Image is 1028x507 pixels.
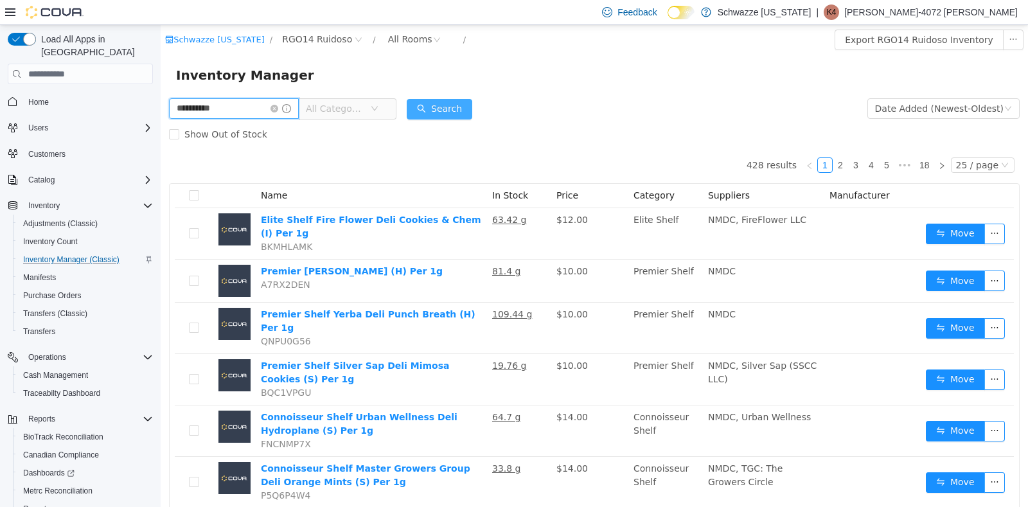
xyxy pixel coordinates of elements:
span: NMDC [547,241,575,251]
span: Cash Management [18,368,153,383]
button: Transfers (Classic) [13,305,158,323]
span: Category [473,165,514,175]
span: Reports [23,411,153,427]
img: Connoisseur Shelf Urban Wellness Deli Hydroplane (S) Per 1g placeholder [58,386,90,418]
span: $14.00 [396,387,427,397]
button: Catalog [3,171,158,189]
a: Canadian Compliance [18,447,104,463]
span: Metrc Reconciliation [23,486,93,496]
span: Home [28,97,49,107]
span: Users [23,120,153,136]
button: Transfers [13,323,158,341]
button: icon: ellipsis [842,4,863,25]
span: Purchase Orders [18,288,153,303]
button: Reports [3,410,158,428]
button: icon: swapMove [765,245,824,266]
span: K4 [827,4,837,20]
button: icon: swapMove [765,199,824,219]
div: Date Added (Newest-Oldest) [714,74,843,93]
a: Metrc Reconciliation [18,483,98,499]
span: NMDC, Urban Wellness [547,387,650,397]
li: 1 [657,132,672,148]
span: Adjustments (Classic) [18,216,153,231]
span: In Stock [332,165,368,175]
a: Traceabilty Dashboard [18,386,105,401]
span: Canadian Compliance [23,450,99,460]
span: Inventory [23,198,153,213]
span: Suppliers [547,165,589,175]
span: All Categories [145,77,204,90]
span: Feedback [617,6,657,19]
li: Next Page [774,132,789,148]
button: icon: ellipsis [824,447,844,468]
a: 4 [704,133,718,147]
img: Elite Shelf Fire Flower Deli Cookies & Chem (I) Per 1g placeholder [58,188,90,220]
span: NMDC, FireFlower LLC [547,190,646,200]
button: Catalog [23,172,60,188]
button: Reports [23,411,60,427]
span: Inventory [28,200,60,211]
span: Traceabilty Dashboard [18,386,153,401]
span: Load All Apps in [GEOGRAPHIC_DATA] [36,33,153,58]
i: icon: down [210,80,218,89]
button: Cash Management [13,366,158,384]
button: Export RGO14 Ruidoso Inventory [674,4,843,25]
a: Premier Shelf Silver Sap Deli Mimosa Cookies (S) Per 1g [100,335,288,359]
p: [PERSON_NAME]-4072 [PERSON_NAME] [844,4,1018,20]
span: BioTrack Reconciliation [23,432,103,442]
span: Manifests [18,270,153,285]
button: icon: swapMove [765,293,824,314]
span: NMDC, TGC: The Growers Circle [547,438,622,462]
span: $10.00 [396,284,427,294]
span: Transfers (Classic) [18,306,153,321]
u: 19.76 g [332,335,366,346]
a: icon: shopSchwazze [US_STATE] [4,10,104,19]
td: Premier Shelf [468,329,542,380]
a: Manifests [18,270,61,285]
button: Inventory Manager (Classic) [13,251,158,269]
img: Premier Shelf Yerba Deli Punch Breath (H) Per 1g placeholder [58,283,90,315]
button: icon: ellipsis [824,293,844,314]
u: 64.7 g [332,387,360,397]
button: Purchase Orders [13,287,158,305]
a: Inventory Count [18,234,83,249]
img: Premier Shelf Silver Sap Deli Mimosa Cookies (S) Per 1g placeholder [58,334,90,366]
u: 81.4 g [332,241,360,251]
a: 18 [755,133,773,147]
i: icon: shop [4,10,13,19]
button: icon: ellipsis [824,396,844,416]
span: Metrc Reconciliation [18,483,153,499]
td: Premier Shelf [468,278,542,329]
button: Inventory [23,198,65,213]
button: Operations [3,348,158,366]
span: ••• [734,132,754,148]
a: Home [23,94,54,110]
a: Premier Shelf Yerba Deli Punch Breath (H) Per 1g [100,284,315,308]
button: Inventory Count [13,233,158,251]
span: / [212,10,215,19]
a: Inventory Manager (Classic) [18,252,125,267]
button: icon: swapMove [765,344,824,365]
span: Users [28,123,48,133]
span: BioTrack Reconciliation [18,429,153,445]
a: 3 [688,133,702,147]
span: Inventory Manager (Classic) [23,254,120,265]
u: 63.42 g [332,190,366,200]
button: icon: ellipsis [824,199,844,219]
span: Purchase Orders [23,290,82,301]
p: Schwazze [US_STATE] [718,4,811,20]
a: Transfers (Classic) [18,306,93,321]
span: Reports [28,414,55,424]
td: Premier Shelf [468,235,542,278]
button: Home [3,92,158,111]
u: 109.44 g [332,284,371,294]
span: Transfers (Classic) [23,308,87,319]
span: $12.00 [396,190,427,200]
td: Elite Shelf [468,183,542,235]
span: Name [100,165,127,175]
button: Inventory [3,197,158,215]
span: Operations [23,350,153,365]
span: Customers [23,146,153,162]
span: Inventory Manager [15,40,161,60]
button: Customers [3,145,158,163]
